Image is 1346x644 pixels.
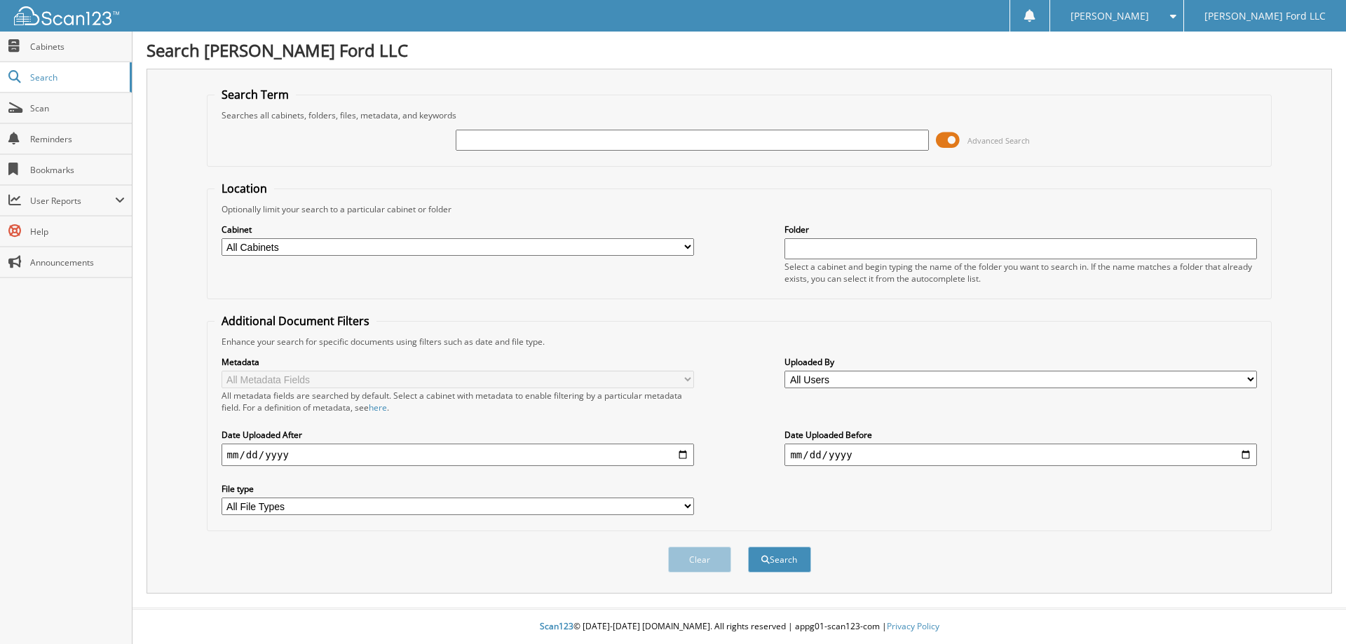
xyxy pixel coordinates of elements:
iframe: Chat Widget [1276,577,1346,644]
button: Search [748,547,811,573]
span: [PERSON_NAME] Ford LLC [1204,12,1326,20]
span: Bookmarks [30,164,125,176]
span: [PERSON_NAME] [1070,12,1149,20]
input: start [222,444,694,466]
span: Advanced Search [967,135,1030,146]
a: here [369,402,387,413]
span: Announcements [30,256,125,268]
button: Clear [668,547,731,573]
label: Folder [784,224,1257,235]
legend: Search Term [215,87,296,102]
legend: Additional Document Filters [215,313,376,329]
label: File type [222,483,694,495]
div: Enhance your search for specific documents using filters such as date and file type. [215,336,1265,348]
div: © [DATE]-[DATE] [DOMAIN_NAME]. All rights reserved | appg01-scan123-com | [132,610,1346,644]
span: Cabinets [30,41,125,53]
span: Help [30,226,125,238]
label: Date Uploaded Before [784,429,1257,441]
span: Scan123 [540,620,573,632]
label: Metadata [222,356,694,368]
img: scan123-logo-white.svg [14,6,119,25]
div: Select a cabinet and begin typing the name of the folder you want to search in. If the name match... [784,261,1257,285]
label: Cabinet [222,224,694,235]
div: All metadata fields are searched by default. Select a cabinet with metadata to enable filtering b... [222,390,694,413]
input: end [784,444,1257,466]
div: Searches all cabinets, folders, files, metadata, and keywords [215,109,1265,121]
h1: Search [PERSON_NAME] Ford LLC [147,39,1332,62]
a: Privacy Policy [887,620,939,632]
span: Search [30,71,123,83]
label: Date Uploaded After [222,429,694,441]
div: Optionally limit your search to a particular cabinet or folder [215,203,1265,215]
span: User Reports [30,195,115,207]
span: Scan [30,102,125,114]
span: Reminders [30,133,125,145]
label: Uploaded By [784,356,1257,368]
legend: Location [215,181,274,196]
